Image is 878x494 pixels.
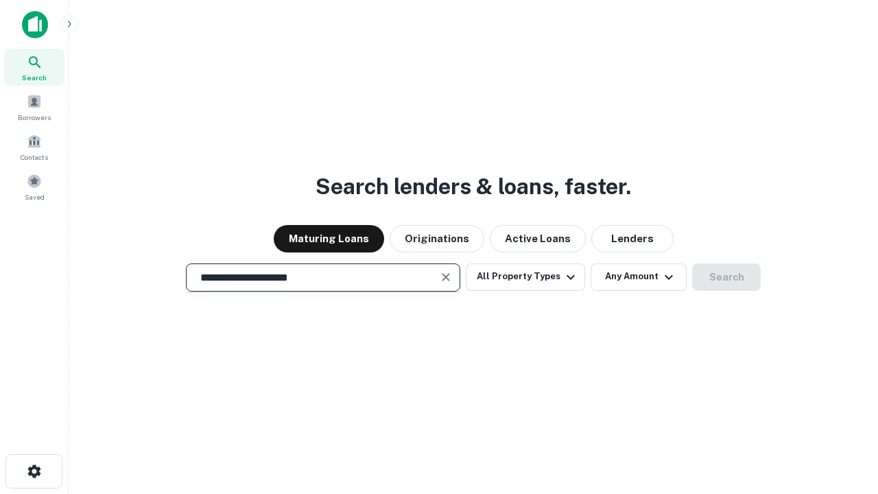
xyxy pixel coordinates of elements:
[25,191,45,202] span: Saved
[436,268,455,287] button: Clear
[390,225,484,252] button: Originations
[4,128,64,165] a: Contacts
[809,384,878,450] iframe: Chat Widget
[466,263,585,291] button: All Property Types
[18,112,51,123] span: Borrowers
[22,72,47,83] span: Search
[591,263,687,291] button: Any Amount
[4,89,64,126] a: Borrowers
[4,168,64,205] a: Saved
[21,152,48,163] span: Contacts
[316,170,631,203] h3: Search lenders & loans, faster.
[490,225,586,252] button: Active Loans
[22,11,48,38] img: capitalize-icon.png
[4,49,64,86] a: Search
[274,225,384,252] button: Maturing Loans
[591,225,674,252] button: Lenders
